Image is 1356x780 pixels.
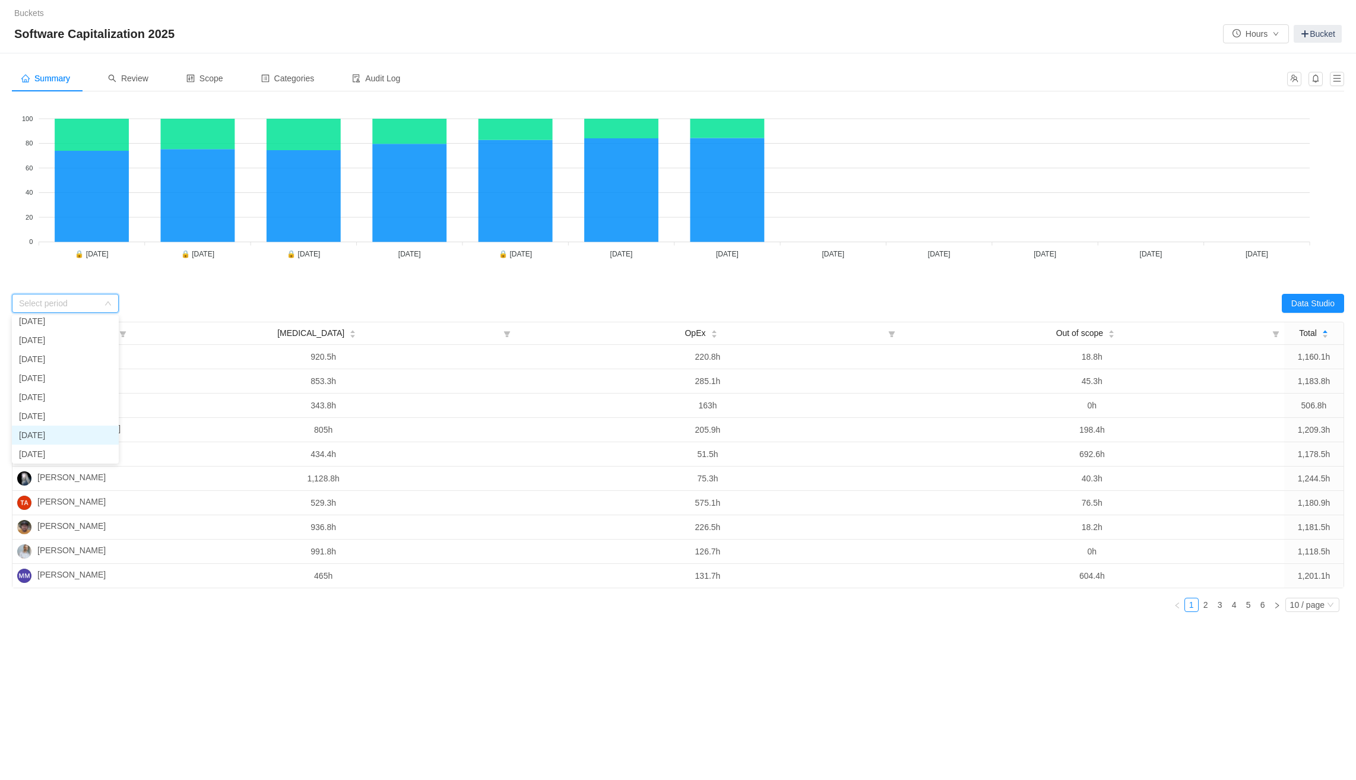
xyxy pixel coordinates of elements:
a: Bucket [1294,25,1342,43]
li: [DATE] [12,369,119,388]
button: icon: menu [1330,72,1344,86]
span: Categories [261,74,315,83]
tspan: 20 [26,214,33,221]
td: 506.8h [1284,394,1344,418]
span: [PERSON_NAME] [37,520,106,534]
span: [MEDICAL_DATA] [277,327,344,340]
td: 991.8h [131,540,515,564]
td: 40.3h [900,467,1284,491]
td: 198.4h [900,418,1284,442]
td: 0h [900,394,1284,418]
td: 1,201.1h [1284,564,1344,588]
tspan: [DATE] [398,250,421,258]
li: [DATE] [12,426,119,445]
tspan: [DATE] [928,250,951,258]
td: 51.5h [515,442,899,467]
a: 1 [1185,598,1198,611]
td: 18.2h [900,515,1284,540]
td: 76.5h [900,491,1284,515]
li: 5 [1241,598,1256,612]
i: icon: right [1273,602,1281,609]
span: Scope [186,74,223,83]
li: [DATE] [12,388,119,407]
i: icon: filter [883,322,900,344]
span: [PERSON_NAME] [37,496,106,510]
a: 6 [1256,598,1269,611]
li: 2 [1199,598,1213,612]
tspan: 🔒 [DATE] [499,249,532,258]
i: icon: caret-down [1322,333,1328,337]
span: OpEx [685,327,705,340]
tspan: 80 [26,139,33,147]
tspan: 100 [22,115,33,122]
td: 805h [131,418,515,442]
i: icon: caret-down [711,333,717,337]
td: 465h [131,564,515,588]
li: Previous Page [1170,598,1184,612]
td: 604.4h [900,564,1284,588]
i: icon: caret-down [350,333,356,337]
img: EB [17,471,31,486]
td: 75.3h [515,467,899,491]
span: Summary [21,74,70,83]
td: 692.6h [900,442,1284,467]
td: 1,209.3h [1284,418,1344,442]
td: 936.8h [131,515,515,540]
div: Sort [349,328,356,337]
tspan: [DATE] [1034,250,1056,258]
li: [DATE] [12,407,119,426]
a: 4 [1228,598,1241,611]
td: 131.7h [515,564,899,588]
td: 226.5h [515,515,899,540]
i: icon: caret-up [1322,329,1328,332]
i: icon: caret-up [350,329,356,332]
i: icon: caret-up [1108,329,1115,332]
span: [PERSON_NAME] [37,544,106,559]
tspan: 🔒 [DATE] [75,249,108,258]
i: icon: search [108,74,116,83]
tspan: [DATE] [1246,250,1268,258]
td: 163h [515,394,899,418]
tspan: 60 [26,164,33,172]
tspan: [DATE] [1140,250,1162,258]
span: Total [1299,327,1317,340]
li: [DATE] [12,350,119,369]
span: [PERSON_NAME] [37,471,106,486]
a: 3 [1214,598,1227,611]
li: 3 [1213,598,1227,612]
td: 1,180.9h [1284,491,1344,515]
td: 220.8h [515,345,899,369]
button: icon: bell [1309,72,1323,86]
button: icon: clock-circleHoursicon: down [1223,24,1289,43]
li: Next Page [1270,598,1284,612]
td: 18.8h [900,345,1284,369]
img: JV [17,544,31,559]
i: icon: filter [115,322,131,344]
a: Buckets [14,8,44,18]
td: 529.3h [131,491,515,515]
td: 45.3h [900,369,1284,394]
tspan: 0 [29,238,33,245]
tspan: 🔒 [DATE] [287,249,320,258]
i: icon: caret-up [711,329,717,332]
i: icon: home [21,74,30,83]
td: 575.1h [515,491,899,515]
tspan: [DATE] [610,250,633,258]
td: 1,118.5h [1284,540,1344,564]
td: 920.5h [131,345,515,369]
tspan: [DATE] [716,250,739,258]
a: 5 [1242,598,1255,611]
button: Data Studio [1282,294,1344,313]
td: 343.8h [131,394,515,418]
i: icon: down [1327,601,1334,610]
li: 4 [1227,598,1241,612]
li: 1 [1184,598,1199,612]
td: 434.4h [131,442,515,467]
td: 1,183.8h [1284,369,1344,394]
i: icon: left [1174,602,1181,609]
a: 2 [1199,598,1212,611]
li: [DATE] [12,312,119,331]
span: Software Capitalization 2025 [14,24,182,43]
tspan: 40 [26,189,33,196]
td: 126.7h [515,540,899,564]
